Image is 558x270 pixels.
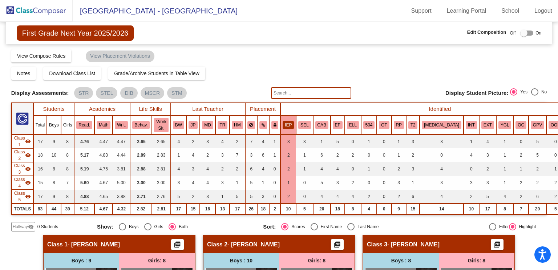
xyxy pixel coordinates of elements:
[215,116,230,134] th: Trevor Root
[392,148,406,162] td: 1
[215,134,230,148] td: 4
[74,148,94,162] td: 5.17
[394,121,404,129] button: RP
[464,162,479,176] td: 0
[269,116,281,134] th: Keep with teacher
[392,116,406,134] th: READ Plan
[392,134,406,148] td: 1
[232,121,243,129] button: HM
[296,116,313,134] th: SEL Support
[113,190,130,203] td: 3.88
[496,5,525,17] a: School
[345,162,361,176] td: 0
[296,148,313,162] td: 1
[405,5,437,17] a: Support
[313,176,331,190] td: 5
[130,203,152,214] td: 2.82
[420,176,464,190] td: 3
[130,103,170,116] th: Life Skills
[313,116,331,134] th: Chronically absent (>10%)
[269,134,281,148] td: 1
[113,148,130,162] td: 4.44
[331,162,345,176] td: 4
[377,190,391,203] td: 0
[345,203,361,214] td: 8
[12,134,33,148] td: Hidden teacher - Sellmeyer
[33,203,47,214] td: 83
[12,190,33,203] td: Hidden teacher - Pulling
[154,118,168,132] button: Work Sk.
[361,134,377,148] td: 1
[33,103,74,116] th: Students
[113,134,130,148] td: 4.47
[280,134,296,148] td: 3
[529,176,546,190] td: 2
[529,134,546,148] td: 5
[406,148,420,162] td: 2
[215,176,230,190] td: 3
[47,134,61,148] td: 9
[331,134,345,148] td: 5
[296,203,313,214] td: 5
[347,121,359,129] button: ELL
[529,148,546,162] td: 5
[313,162,331,176] td: 4
[25,138,31,144] mat-icon: visibility
[280,203,296,214] td: 10
[25,152,31,158] mat-icon: visibility
[296,162,313,176] td: 1
[280,162,296,176] td: 2
[108,67,205,80] button: Grade/Archive Students in Table View
[257,148,269,162] td: 6
[189,121,198,129] button: JP
[200,116,215,134] th: Meg Dangler
[406,162,420,176] td: 3
[538,89,547,95] div: No
[215,190,230,203] td: 1
[171,116,186,134] th: Beth Wille
[445,90,508,96] span: Display Student Picture:
[513,116,529,134] th: Only Child
[529,190,546,203] td: 6
[61,203,74,214] td: 39
[74,162,94,176] td: 5.19
[186,148,200,162] td: 4
[202,121,213,129] button: MD
[173,121,184,129] button: BW
[25,166,31,172] mat-icon: visibility
[513,203,529,214] td: 7
[513,148,529,162] td: 2
[43,67,101,80] button: Download Class List
[171,134,186,148] td: 4
[379,121,389,129] button: GT
[296,176,313,190] td: 0
[496,162,514,176] td: 1
[115,121,128,129] button: Writ.
[331,148,345,162] td: 2
[406,134,420,148] td: 3
[245,203,258,214] td: 26
[479,190,496,203] td: 5
[479,148,496,162] td: 3
[280,116,296,134] th: Individualized Education Plan
[377,148,391,162] td: 0
[510,30,515,36] span: Off
[441,5,492,17] a: Learning Portal
[280,148,296,162] td: 2
[361,203,377,214] td: 4
[257,116,269,134] th: Keep with students
[479,162,496,176] td: 2
[420,162,464,176] td: 4
[345,148,361,162] td: 2
[496,134,514,148] td: 1
[313,203,331,214] td: 20
[531,121,544,129] button: GPV
[257,203,269,214] td: 18
[33,162,47,176] td: 16
[377,116,391,134] th: Gifted and Talented
[47,116,61,134] th: Boys
[420,148,464,162] td: 0
[73,5,238,17] span: [GEOGRAPHIC_DATA] - [GEOGRAPHIC_DATA]
[171,148,186,162] td: 1
[245,116,258,134] th: Keep away students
